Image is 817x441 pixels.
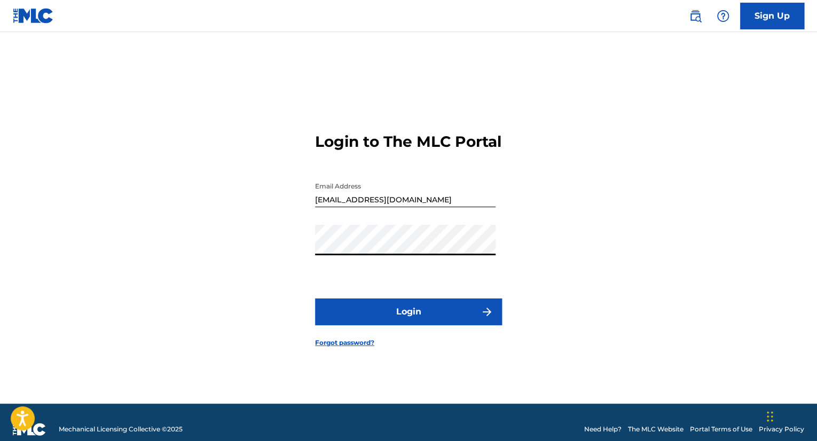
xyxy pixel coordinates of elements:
[13,8,54,23] img: MLC Logo
[315,132,501,151] h3: Login to The MLC Portal
[315,298,502,325] button: Login
[740,3,804,29] a: Sign Up
[481,305,493,318] img: f7272a7cc735f4ea7f67.svg
[628,424,684,434] a: The MLC Website
[584,424,622,434] a: Need Help?
[59,424,183,434] span: Mechanical Licensing Collective © 2025
[764,390,817,441] iframe: Chat Widget
[767,400,773,432] div: Drag
[717,10,729,22] img: help
[712,5,734,27] div: Help
[315,338,374,348] a: Forgot password?
[759,424,804,434] a: Privacy Policy
[685,5,706,27] a: Public Search
[690,424,752,434] a: Portal Terms of Use
[689,10,702,22] img: search
[13,423,46,436] img: logo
